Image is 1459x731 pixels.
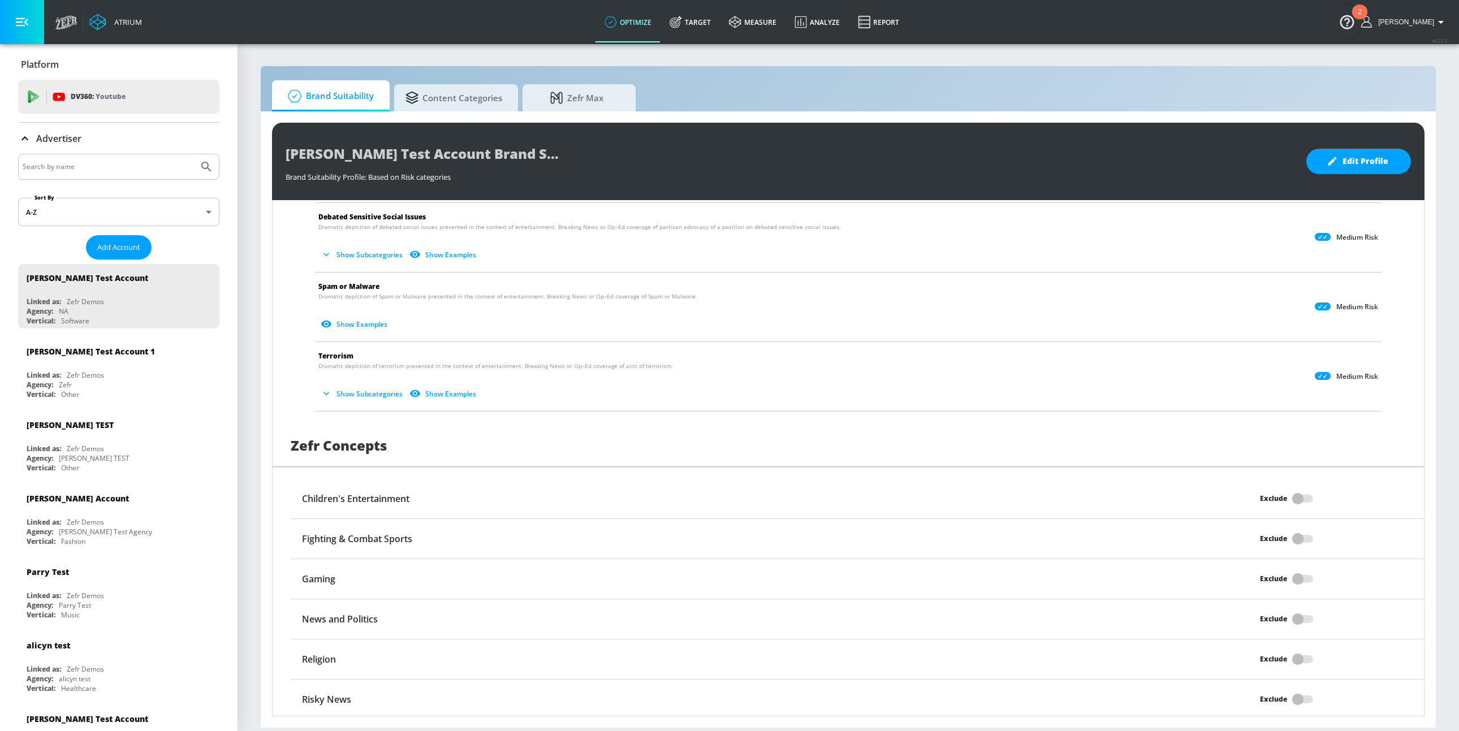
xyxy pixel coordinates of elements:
button: Show Examples [407,245,481,264]
div: Linked as: [27,664,61,674]
button: Show Subcategories [318,384,407,403]
button: [PERSON_NAME] [1361,15,1448,29]
span: Dramatic depiction of terrorism presented in the context of entertainment. Breaking News or Op–Ed... [318,362,673,370]
div: Agency: [27,380,53,390]
h6: Risky News [302,693,351,706]
span: Terrorism [318,351,353,361]
div: Linked as: [27,297,61,306]
button: Open Resource Center, 2 new notifications [1331,6,1363,37]
div: [PERSON_NAME] TESTLinked as:Zefr DemosAgency:[PERSON_NAME] TESTVertical:Other [18,411,219,475]
div: [PERSON_NAME] Test Account 1Linked as:Zefr DemosAgency:ZefrVertical:Other [18,338,219,402]
button: Edit Profile [1306,149,1411,174]
div: Other [61,390,79,399]
div: Linked as: [27,591,61,600]
div: DV360: Youtube [18,80,219,114]
h1: Zefr Concepts [291,436,387,455]
div: [PERSON_NAME] AccountLinked as:Zefr DemosAgency:[PERSON_NAME] Test AgencyVertical:Fashion [18,485,219,549]
a: measure [720,2,785,42]
div: Agency: [27,306,53,316]
div: Zefr [59,380,72,390]
div: Agency: [27,600,53,610]
div: Brand Suitability Profile: Based on Risk categories [286,166,1295,182]
div: Vertical: [27,610,55,620]
span: Edit Profile [1329,154,1388,168]
div: alicyn testLinked as:Zefr DemosAgency:alicyn testVertical:Healthcare [18,631,219,696]
a: Report [849,2,908,42]
h6: Religion [302,653,336,665]
span: Dramatic depiction of Spam or Malware presented in the context of entertainment. Breaking News or... [318,292,697,301]
div: [PERSON_NAME] Test AccountLinked as:Zefr DemosAgency:NAVertical:Software [18,264,219,328]
span: Zefr Max [534,84,620,111]
a: Atrium [89,14,142,31]
div: Platform [18,49,219,80]
div: Zefr Demos [67,517,104,527]
p: Youtube [96,90,126,102]
div: Vertical: [27,316,55,326]
div: Parry Test [27,566,69,577]
p: Medium Risk [1336,302,1378,312]
div: Zefr Demos [67,297,104,306]
div: Vertical: [27,684,55,693]
h6: Gaming [302,573,335,585]
p: Medium Risk [1336,233,1378,242]
p: Advertiser [36,132,81,145]
div: [PERSON_NAME] Test Account [27,272,148,283]
div: Linked as: [27,370,61,380]
span: Spam or Malware [318,282,379,291]
div: Advertiser [18,123,219,154]
div: [PERSON_NAME] Test Account [27,713,148,724]
div: Agency: [27,674,53,684]
span: Add Account [97,241,140,254]
div: NA [59,306,68,316]
span: Debated Sensitive Social Issues [318,212,426,222]
div: [PERSON_NAME] Test Account 1 [27,346,155,357]
span: Dramatic depiction of debated social issues presented in the context of entertainment. Breaking N... [318,223,841,231]
div: 2 [1358,12,1362,27]
button: Show Examples [407,384,481,403]
a: Analyze [785,2,849,42]
div: Vertical: [27,463,55,473]
div: alicyn test [59,674,90,684]
a: optimize [595,2,661,42]
div: A-Z [18,198,219,226]
span: v 4.22.2 [1432,37,1448,44]
h6: News and Politics [302,613,378,625]
div: Linked as: [27,517,61,527]
div: Parry Test [59,600,91,610]
div: alicyn test [27,640,70,651]
div: Vertical: [27,390,55,399]
input: Search by name [23,159,194,174]
p: Platform [21,58,59,71]
div: Zefr Demos [67,664,104,674]
button: Add Account [86,235,152,259]
h6: Fighting & Combat Sports [302,533,412,545]
span: Content Categories [405,84,502,111]
p: DV360: [71,90,126,103]
div: Parry TestLinked as:Zefr DemosAgency:Parry TestVertical:Music [18,558,219,622]
button: Show Examples [318,315,392,334]
a: Target [661,2,720,42]
div: Agency: [27,527,53,537]
label: Sort By [32,194,57,201]
div: Linked as: [27,444,61,453]
div: Vertical: [27,537,55,546]
span: Brand Suitability [283,83,374,110]
div: Atrium [110,17,142,27]
h6: Children's Entertainment [302,492,409,505]
div: Zefr Demos [67,591,104,600]
div: [PERSON_NAME] TEST [27,419,114,430]
div: Zefr Demos [67,444,104,453]
div: Agency: [27,453,53,463]
div: Healthcare [61,684,96,693]
div: Music [61,610,80,620]
p: Medium Risk [1336,372,1378,381]
div: Other [61,463,79,473]
div: Zefr Demos [67,370,104,380]
div: [PERSON_NAME] TEST [59,453,130,463]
